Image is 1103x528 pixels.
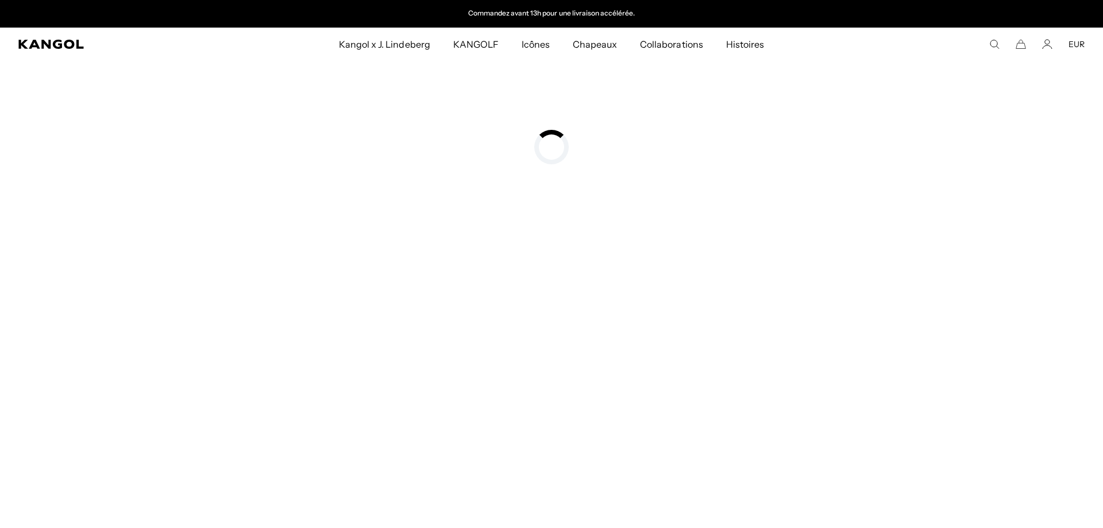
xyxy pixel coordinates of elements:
[468,9,635,17] font: Commandez avant 13h pour une livraison accélérée.
[433,6,670,22] slideshow-component: Barre d'annonce
[573,38,617,50] font: Chapeaux
[453,38,499,50] font: KANGOLF
[522,38,550,50] font: Icônes
[442,28,510,61] a: KANGOLF
[989,39,1000,49] summary: Rechercher ici
[18,40,225,49] a: Kangol
[1069,39,1085,49] button: EUR
[433,6,670,22] div: Annonce
[1042,39,1052,49] a: Compte
[510,28,561,61] a: Icônes
[327,28,442,61] a: Kangol x J. Lindeberg
[339,38,430,50] font: Kangol x J. Lindeberg
[640,38,703,50] font: Collaborations
[726,38,764,50] font: Histoires
[433,6,670,22] div: 2 sur 2
[628,28,714,61] a: Collaborations
[1016,39,1026,49] button: Panier
[715,28,776,61] a: Histoires
[561,28,628,61] a: Chapeaux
